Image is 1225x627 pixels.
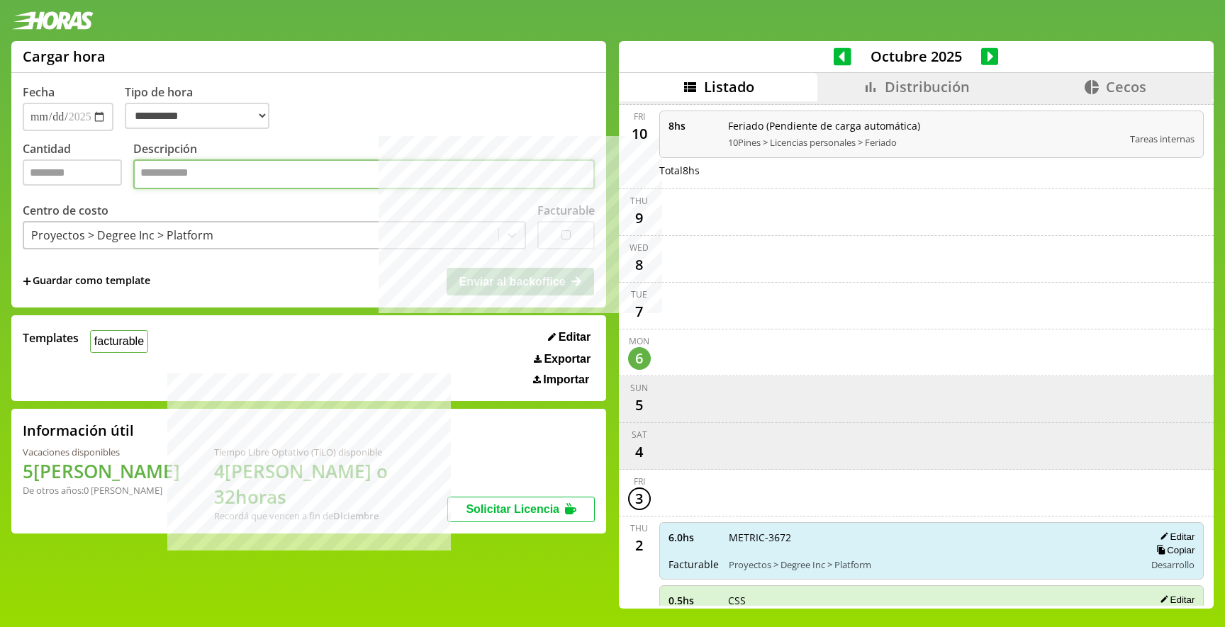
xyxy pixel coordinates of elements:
h1: 5 [PERSON_NAME] [23,458,180,484]
div: De otros años: 0 [PERSON_NAME] [23,484,180,497]
div: scrollable content [619,101,1214,606]
span: METRIC-3672 [729,531,1136,544]
div: 10 [628,123,651,145]
span: Octubre 2025 [851,47,981,66]
span: Templates [23,330,79,346]
button: Copiar [1152,544,1195,556]
div: Tue [631,288,647,300]
div: 4 [628,441,651,463]
h2: Información útil [23,421,134,440]
span: Listado [704,77,754,96]
span: 10Pines > Licencias personales > Feriado [728,136,1121,149]
span: +Guardar como template [23,273,150,289]
div: 8 [628,254,651,276]
textarea: Descripción [133,159,595,189]
label: Tipo de hora [125,84,281,131]
div: Sun [630,382,648,394]
span: Tareas internas [1130,132,1195,145]
div: 2 [628,534,651,557]
div: Recordá que vencen a fin de [214,509,447,522]
div: Sat [632,429,647,441]
span: Feriado (Pendiente de carga automática) [728,119,1121,132]
span: 8 hs [669,119,718,132]
span: Distribución [885,77,970,96]
div: Mon [629,335,649,347]
span: Proyectos > Degree Inc > Platform [729,558,1136,571]
span: 0.5 hs [669,594,718,607]
button: Editar [544,330,595,344]
span: Desarrollo [1151,558,1195,571]
button: Solicitar Licencia [447,497,595,522]
div: Fri [634,475,645,487]
span: Editar [559,331,591,344]
input: Cantidad [23,159,122,186]
span: Cecos [1106,77,1146,96]
span: Importar [543,373,589,386]
div: Proyectos > Degree Inc > Platform [31,227,213,243]
label: Fecha [23,84,55,100]
h1: 4 [PERSON_NAME] o 32 horas [214,458,447,509]
div: Thu [630,195,648,207]
h1: Cargar hora [23,47,106,66]
div: 6 [628,347,651,370]
div: 3 [628,487,651,510]
div: Thu [630,522,648,534]
span: Facturable [669,558,719,571]
div: 5 [628,394,651,417]
span: Solicitar Licencia [466,503,559,515]
div: Vacaciones disponibles [23,446,180,458]
div: 9 [628,207,651,230]
div: Wed [630,242,649,254]
button: Exportar [530,352,595,366]
span: + [23,273,31,289]
label: Centro de costo [23,203,108,218]
span: Exportar [544,353,591,366]
button: Editar [1156,594,1195,606]
div: Fri [634,111,645,123]
div: Total 8 hs [659,164,1204,177]
label: Cantidad [23,141,133,193]
button: Editar [1156,531,1195,543]
span: CSS [728,594,1130,607]
label: Descripción [133,141,595,193]
div: 7 [628,300,651,323]
label: Facturable [537,203,595,218]
b: Diciembre [333,509,379,522]
span: 6.0 hs [669,531,719,544]
img: logotipo [11,11,94,30]
select: Tipo de hora [125,103,269,129]
button: facturable [90,330,148,352]
div: Tiempo Libre Optativo (TiLO) disponible [214,446,447,458]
